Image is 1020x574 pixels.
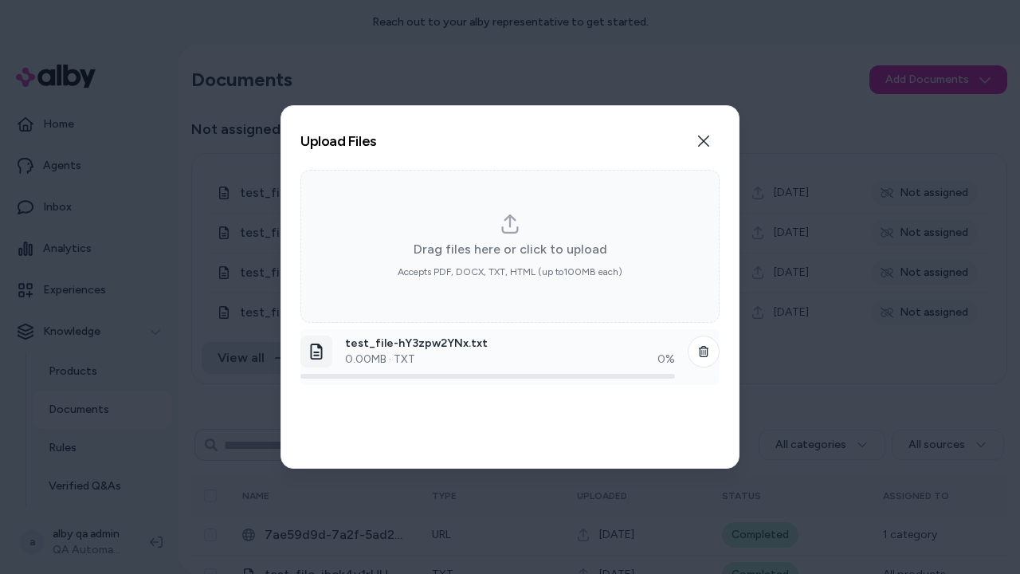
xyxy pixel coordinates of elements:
div: 0 % [657,352,675,368]
p: 0.00 MB · TXT [345,352,415,368]
span: Accepts PDF, DOCX, TXT, HTML (up to 100 MB each) [398,265,622,278]
li: dropzone-file-list-item [300,329,720,385]
ol: dropzone-file-list [300,329,720,449]
div: dropzone [300,170,720,323]
h2: Upload Files [300,134,377,148]
p: test_file-hY3zpw2YNx.txt [345,336,675,352]
span: Drag files here or click to upload [414,240,607,259]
